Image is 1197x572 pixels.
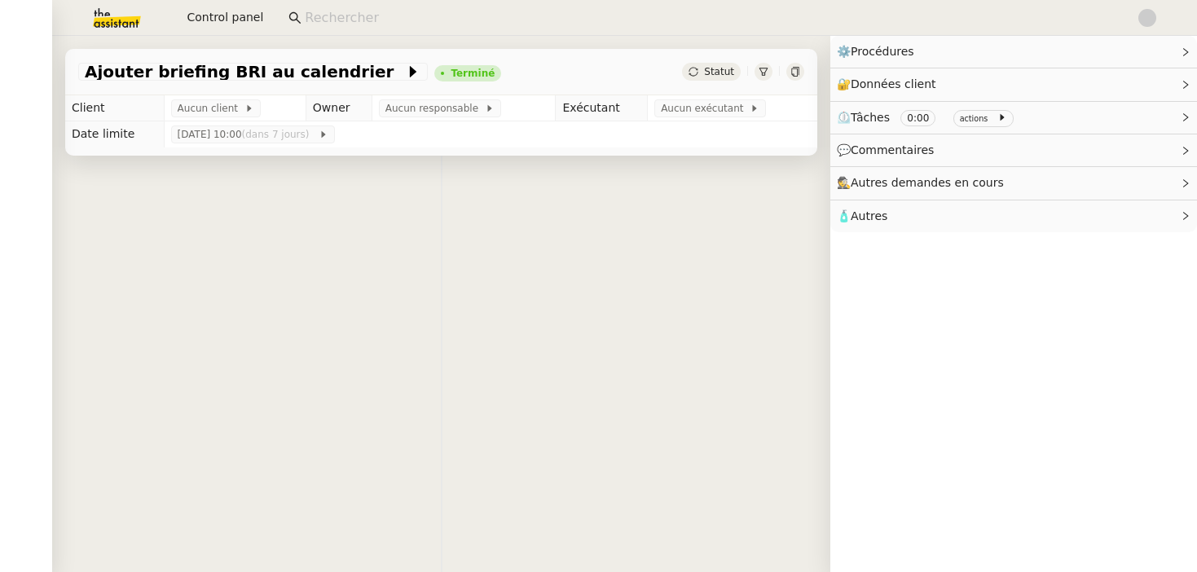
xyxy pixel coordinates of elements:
span: 💬 [837,143,941,156]
nz-tag: 0:00 [900,110,935,126]
span: Autres [851,209,887,222]
div: 🔐Données client [830,68,1197,100]
span: Données client [851,77,936,90]
span: 🧴 [837,209,887,222]
span: Autres demandes en cours [851,176,1004,189]
td: Owner [306,95,372,121]
div: ⚙️Procédures [830,36,1197,68]
span: Ajouter briefing BRI au calendrier [85,64,405,80]
span: Control panel [187,8,263,27]
span: Statut [704,66,734,77]
button: Control panel [174,7,273,29]
span: [DATE] 10:00 [178,126,319,143]
span: Aucun client [178,100,244,117]
span: ⚙️ [837,42,922,61]
span: 🕵️ [837,176,1011,189]
span: 🔐 [837,75,943,94]
span: Procédures [851,45,914,58]
small: actions [960,114,988,123]
span: Tâches [851,111,890,124]
td: Exécutant [556,95,648,121]
div: ⏲️Tâches 0:00 actions [830,102,1197,134]
td: Client [65,95,164,121]
div: 🕵️Autres demandes en cours [830,167,1197,199]
div: Terminé [451,68,495,78]
div: 🧴Autres [830,200,1197,232]
input: Rechercher [305,7,1120,29]
span: ⏲️ [837,111,1020,124]
td: Date limite [65,121,164,147]
span: Commentaires [851,143,934,156]
span: Aucun exécutant [661,100,750,117]
div: 💬Commentaires [830,134,1197,166]
span: Aucun responsable [385,100,485,117]
span: (dans 7 jours) [242,129,313,140]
